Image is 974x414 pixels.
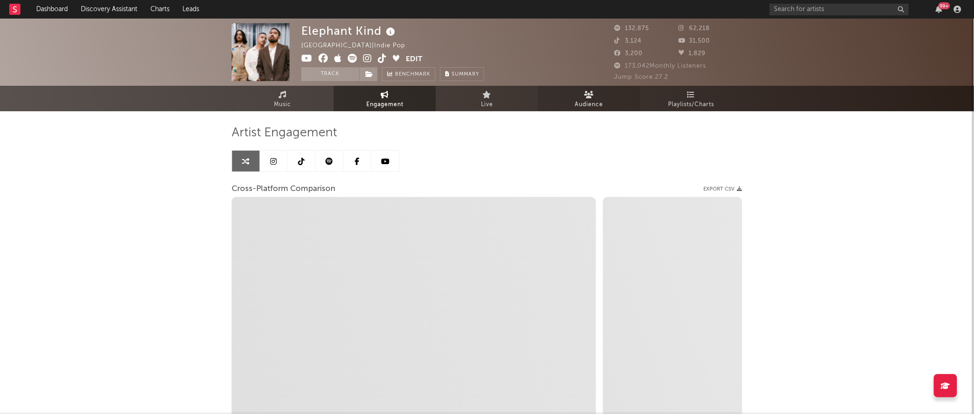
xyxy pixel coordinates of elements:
[640,86,742,111] a: Playlists/Charts
[395,69,430,80] span: Benchmark
[615,74,669,80] span: Jump Score: 27.2
[436,86,538,111] a: Live
[301,67,359,81] button: Track
[615,51,643,57] span: 3,200
[274,99,292,110] span: Music
[939,2,950,9] div: 99 +
[301,23,397,38] div: Elephant Kind
[452,72,479,77] span: Summary
[406,54,422,65] button: Edit
[770,4,909,15] input: Search for artists
[704,186,742,192] button: Export CSV
[669,99,714,110] span: Playlists/Charts
[615,38,642,44] span: 3,124
[232,86,334,111] a: Music
[679,38,710,44] span: 31,500
[366,99,403,110] span: Engagement
[481,99,493,110] span: Live
[575,99,604,110] span: Audience
[301,40,416,51] div: [GEOGRAPHIC_DATA] | Indie Pop
[615,63,707,69] span: 173,042 Monthly Listeners
[936,6,942,13] button: 99+
[440,67,484,81] button: Summary
[334,86,436,111] a: Engagement
[538,86,640,111] a: Audience
[232,127,337,139] span: Artist Engagement
[232,184,335,195] span: Cross-Platform Comparison
[382,67,435,81] a: Benchmark
[615,25,649,32] span: 132,875
[679,51,706,57] span: 1,829
[679,25,710,32] span: 62,218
